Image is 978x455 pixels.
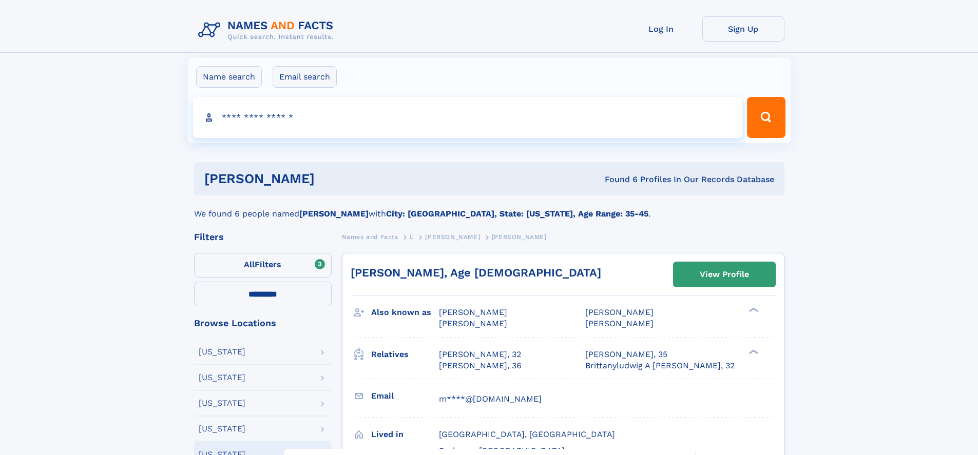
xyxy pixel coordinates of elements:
h1: [PERSON_NAME] [204,172,460,185]
div: [US_STATE] [199,425,245,433]
div: We found 6 people named with . [194,195,784,220]
a: [PERSON_NAME] [425,230,480,243]
img: Logo Names and Facts [194,16,342,44]
span: [PERSON_NAME] [425,233,480,241]
div: [US_STATE] [199,348,245,356]
a: [PERSON_NAME], 32 [439,349,521,360]
span: [PERSON_NAME] [492,233,547,241]
a: View Profile [674,262,775,287]
b: City: [GEOGRAPHIC_DATA], State: [US_STATE], Age Range: 35-45 [386,209,648,219]
label: Name search [196,66,262,88]
h3: Email [371,387,439,405]
label: Filters [194,253,332,278]
div: [US_STATE] [199,399,245,407]
h3: Also known as [371,304,439,321]
label: Email search [273,66,337,88]
a: [PERSON_NAME], 35 [585,349,667,360]
a: Names and Facts [342,230,398,243]
div: ❯ [746,348,759,355]
span: L [410,233,414,241]
button: Search Button [747,97,785,138]
div: [US_STATE] [199,373,245,382]
div: Found 6 Profiles In Our Records Database [459,174,774,185]
span: [PERSON_NAME] [439,319,507,328]
span: [PERSON_NAME] [585,307,654,317]
span: [PERSON_NAME] [585,319,654,328]
h3: Lived in [371,426,439,443]
a: Log In [620,16,702,42]
span: [PERSON_NAME] [439,307,507,317]
div: ❯ [746,307,759,313]
a: Brittanyludwig A [PERSON_NAME], 32 [585,360,735,371]
h3: Relatives [371,346,439,363]
input: search input [193,97,743,138]
span: All [244,260,255,269]
a: L [410,230,414,243]
div: Browse Locations [194,319,332,328]
span: [GEOGRAPHIC_DATA], [GEOGRAPHIC_DATA] [439,429,615,439]
b: [PERSON_NAME] [299,209,369,219]
div: Filters [194,232,332,242]
div: View Profile [700,263,749,286]
a: [PERSON_NAME], Age [DEMOGRAPHIC_DATA] [351,266,601,279]
a: [PERSON_NAME], 36 [439,360,522,371]
a: Sign Up [702,16,784,42]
